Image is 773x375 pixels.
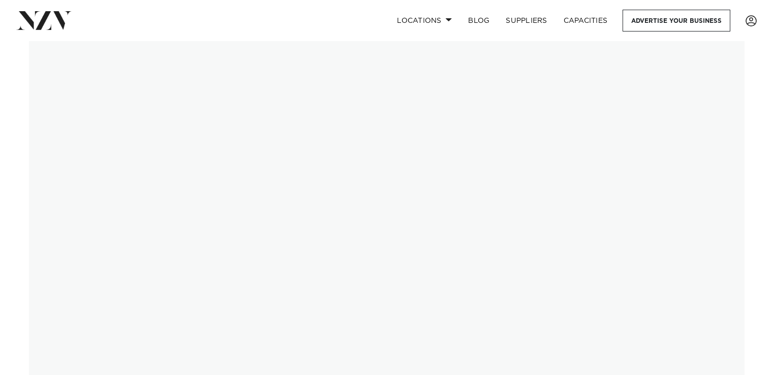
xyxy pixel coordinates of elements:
[555,10,616,32] a: Capacities
[498,10,555,32] a: SUPPLIERS
[623,10,730,32] a: Advertise your business
[389,10,460,32] a: Locations
[460,10,498,32] a: BLOG
[16,11,72,29] img: nzv-logo.png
